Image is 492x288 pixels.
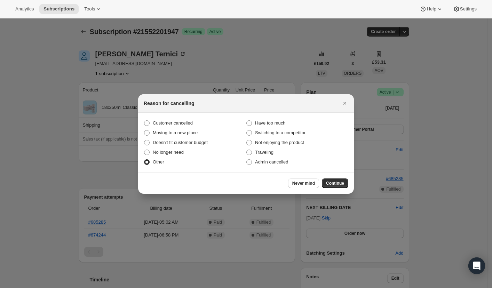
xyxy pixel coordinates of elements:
[288,178,319,188] button: Never mind
[255,140,304,145] span: Not enjoying the product
[255,150,273,155] span: Traveling
[468,257,485,274] div: Open Intercom Messenger
[460,6,477,12] span: Settings
[153,159,164,165] span: Other
[153,130,198,135] span: Moving to a new place
[415,4,447,14] button: Help
[153,120,193,126] span: Customer cancelled
[449,4,481,14] button: Settings
[322,178,348,188] button: Continue
[39,4,79,14] button: Subscriptions
[144,100,194,107] h2: Reason for cancelling
[80,4,106,14] button: Tools
[255,120,285,126] span: Have too much
[153,150,184,155] span: No longer need
[340,98,350,108] button: Close
[153,140,208,145] span: Doesn't fit customer budget
[15,6,34,12] span: Analytics
[255,159,288,165] span: Admin cancelled
[255,130,305,135] span: Switching to a competitor
[11,4,38,14] button: Analytics
[43,6,74,12] span: Subscriptions
[84,6,95,12] span: Tools
[427,6,436,12] span: Help
[292,181,315,186] span: Never mind
[326,181,344,186] span: Continue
